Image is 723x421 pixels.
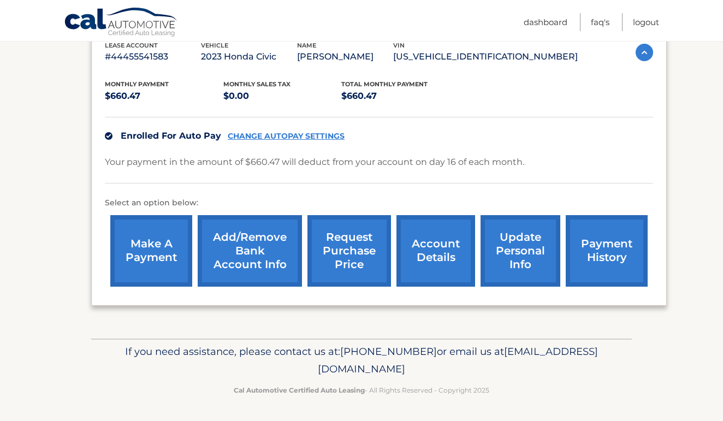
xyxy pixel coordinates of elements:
p: $660.47 [341,88,460,104]
a: update personal info [481,215,560,287]
a: CHANGE AUTOPAY SETTINGS [228,132,345,141]
span: name [297,41,316,49]
p: #44455541583 [105,49,201,64]
a: FAQ's [591,13,609,31]
a: account details [396,215,475,287]
a: Add/Remove bank account info [198,215,302,287]
a: Logout [633,13,659,31]
span: Monthly sales Tax [223,80,291,88]
a: Dashboard [524,13,567,31]
p: [PERSON_NAME] [297,49,393,64]
p: Your payment in the amount of $660.47 will deduct from your account on day 16 of each month. [105,155,524,170]
p: If you need assistance, please contact us at: or email us at [98,343,625,378]
p: 2023 Honda Civic [201,49,297,64]
span: Enrolled For Auto Pay [121,131,221,141]
span: [PHONE_NUMBER] [340,345,437,358]
a: payment history [566,215,648,287]
p: $0.00 [223,88,342,104]
p: $660.47 [105,88,223,104]
span: Monthly Payment [105,80,169,88]
span: Total Monthly Payment [341,80,428,88]
a: Cal Automotive [64,7,179,39]
span: vehicle [201,41,228,49]
img: check.svg [105,132,112,140]
a: request purchase price [307,215,391,287]
strong: Cal Automotive Certified Auto Leasing [234,386,365,394]
span: vin [393,41,405,49]
a: make a payment [110,215,192,287]
span: lease account [105,41,158,49]
p: [US_VEHICLE_IDENTIFICATION_NUMBER] [393,49,578,64]
p: Select an option below: [105,197,653,210]
p: - All Rights Reserved - Copyright 2025 [98,384,625,396]
img: accordion-active.svg [636,44,653,61]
